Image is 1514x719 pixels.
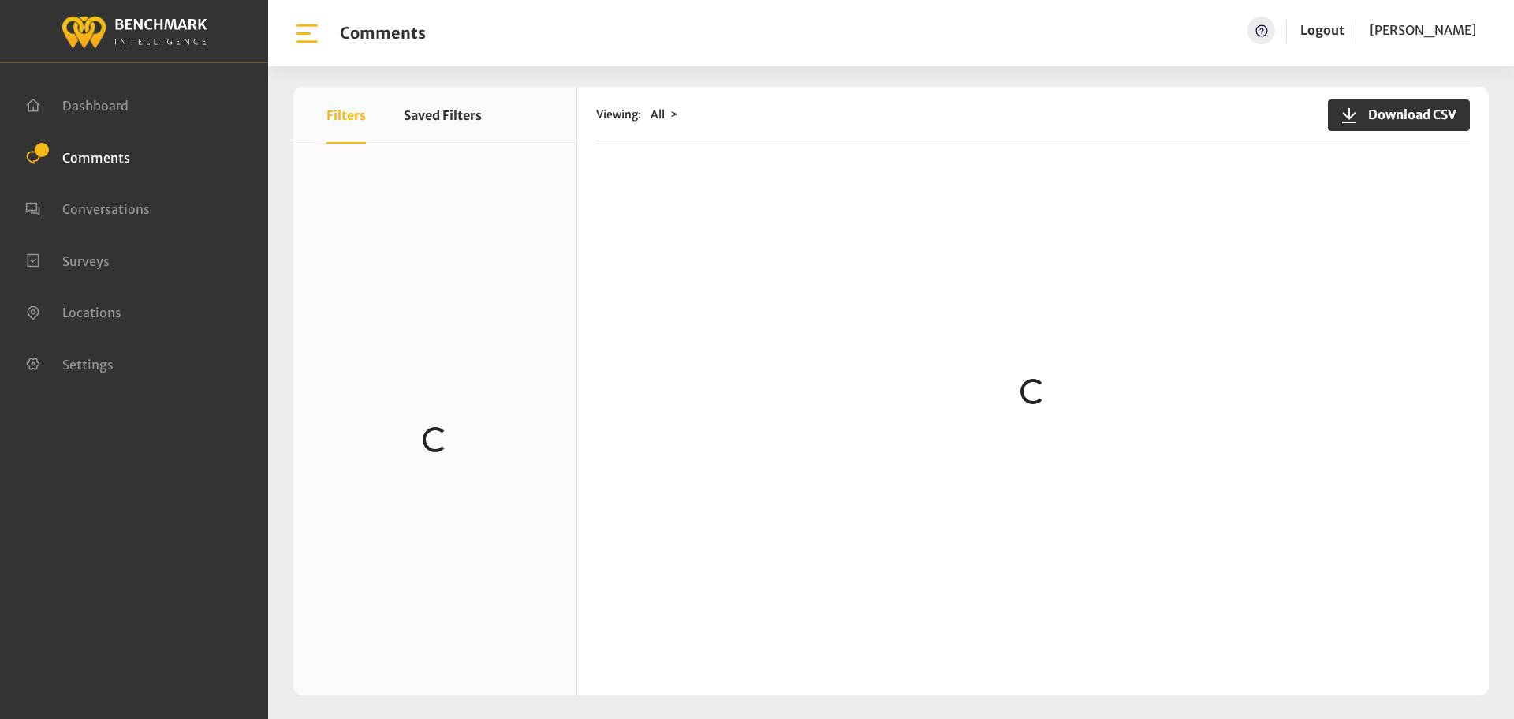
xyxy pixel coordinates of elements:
span: Dashboard [62,98,129,114]
img: bar [293,20,321,47]
button: Download CSV [1328,99,1470,131]
span: Download CSV [1359,105,1456,124]
a: Comments [25,148,130,164]
span: [PERSON_NAME] [1370,22,1476,38]
a: Dashboard [25,96,129,112]
span: Settings [62,356,114,372]
a: Locations [25,303,121,319]
img: benchmark [61,12,207,51]
a: Logout [1300,22,1344,38]
a: Logout [1300,17,1344,44]
button: Saved Filters [404,87,482,144]
h1: Comments [340,24,426,43]
a: [PERSON_NAME] [1370,17,1476,44]
span: Conversations [62,201,150,217]
span: Comments [62,149,130,165]
span: Viewing: [596,107,641,123]
button: Filters [326,87,366,144]
a: Surveys [25,252,110,268]
span: All [651,107,665,122]
span: Surveys [62,253,110,268]
a: Conversations [25,200,150,215]
span: Locations [62,305,121,320]
a: Settings [25,355,114,371]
